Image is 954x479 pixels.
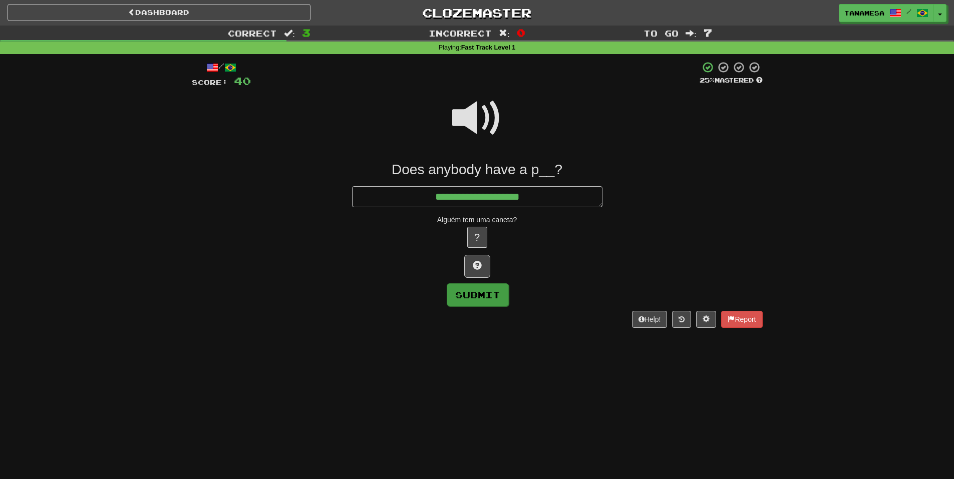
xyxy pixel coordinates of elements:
[302,27,310,39] span: 3
[644,28,679,38] span: To go
[326,4,628,22] a: Clozemaster
[447,283,509,306] button: Submit
[8,4,310,21] a: Dashboard
[721,311,762,328] button: Report
[192,161,763,179] div: Does anybody have a p__?
[704,27,712,39] span: 7
[700,76,763,85] div: Mastered
[461,44,516,51] strong: Fast Track Level 1
[284,29,295,38] span: :
[632,311,668,328] button: Help!
[192,78,228,87] span: Score:
[700,76,715,84] span: 25 %
[839,4,934,22] a: Tanamesa /
[499,29,510,38] span: :
[464,255,490,278] button: Hint!
[672,311,691,328] button: Round history (alt+y)
[192,215,763,225] div: Alguém tem uma caneta?
[228,28,277,38] span: Correct
[844,9,884,18] span: Tanamesa
[517,27,525,39] span: 0
[686,29,697,38] span: :
[429,28,492,38] span: Incorrect
[192,61,251,74] div: /
[906,8,911,15] span: /
[467,227,487,248] button: ?
[234,75,251,87] span: 40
